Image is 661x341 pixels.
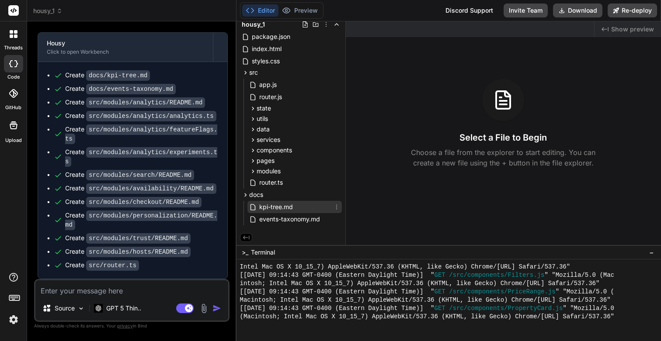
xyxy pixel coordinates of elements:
[257,135,280,144] span: services
[251,31,291,42] span: package.json
[86,247,191,257] code: src/modules/hosts/README.md
[7,73,20,81] label: code
[459,131,547,144] h3: Select a File to Begin
[65,234,191,243] div: Create
[65,148,219,166] div: Create
[278,4,321,17] button: Preview
[242,4,278,17] button: Editor
[47,48,204,55] div: Click to open Workbench
[5,137,22,144] label: Upload
[258,92,283,102] span: router.js
[65,125,219,143] div: Create
[240,263,571,271] span: Intel Mac OS X 10_15_7) AppleWebKit/537.36 (KHTML, like Gecko) Chrome/[URL] Safari/537.36"
[65,261,139,270] div: Create
[257,146,292,155] span: components
[77,305,85,312] img: Pick Models
[65,71,150,80] div: Create
[65,247,191,256] div: Create
[240,279,600,288] span: intosh; Intel Mac OS X 10_15_7) AppleWebKit/537.36 (KHTML, like Gecko) Chrome/[URL] Safari/537.36"
[65,211,219,229] div: Create
[504,3,548,17] button: Invite Team
[65,124,217,144] code: src/modules/analytics/featureFlags.ts
[86,233,191,244] code: src/modules/trust/README.md
[649,248,654,257] span: −
[258,79,278,90] span: app.js
[257,167,281,176] span: modules
[257,104,271,113] span: state
[251,44,282,54] span: index.html
[251,248,275,257] span: Terminal
[240,304,435,313] span: [[DATE] 09:14:43 GMT-0400 (Eastern Daylight Time)] "
[86,260,139,271] code: src/router.ts
[86,183,216,194] code: src/modules/availability/README.md
[251,56,281,66] span: styles.css
[38,33,213,62] button: HousyClick to open Workbench
[435,288,445,296] span: GET
[117,323,133,328] span: privacy
[257,156,275,165] span: pages
[240,313,614,321] span: (Macintosh; Intel Mac OS X 10_15_7) AppleWebKit/537.36 (KHTML, like Gecko) Chrome/[URL] Safari/53...
[435,304,445,313] span: GET
[65,147,217,167] code: src/modules/analytics/experiments.ts
[4,44,23,52] label: threads
[240,296,611,304] span: Macintosh; Intel Mac OS X 10_15_7) AppleWebKit/537.36 (KHTML, like Gecko) Chrome/[URL] Safari/537...
[212,304,221,313] img: icon
[6,312,21,327] img: settings
[65,98,205,107] div: Create
[249,190,263,199] span: docs
[257,125,270,134] span: data
[258,214,321,224] span: events-taxonomy.md
[258,177,284,188] span: router.ts
[240,288,435,296] span: [[DATE] 09:14:43 GMT-0400 (Eastern Daylight Time)] "
[611,25,654,34] span: Show preview
[435,271,445,279] span: GET
[240,271,435,279] span: [[DATE] 09:14:43 GMT-0400 (Eastern Daylight Time)] "
[242,248,248,257] span: >_
[65,111,216,121] div: Create
[94,304,103,312] img: GPT 5 Thinking High
[242,20,265,29] span: housy_1
[563,304,614,313] span: " "Mozilla/5.0
[86,84,176,94] code: docs/events-taxonomy.md
[199,303,209,313] img: attachment
[249,68,258,77] span: src
[449,271,544,279] span: /src/components/Filters.js
[608,3,657,17] button: Re-deploy
[86,97,205,108] code: src/modules/analytics/README.md
[33,7,63,15] span: housy_1
[86,170,194,180] code: src/modules/search/README.md
[449,288,556,296] span: /src/components/PriceRange.js
[55,304,75,313] p: Source
[106,304,141,313] p: GPT 5 Thin..
[65,210,217,230] code: src/modules/personalization/README.md
[258,202,294,212] span: kpi-tree.md
[65,84,176,93] div: Create
[449,304,563,313] span: /src/components/PropertyCard.js
[257,114,268,123] span: utils
[86,197,202,207] code: src/modules/checkout/README.md
[556,288,614,296] span: " "Mozilla/5.0 (
[440,3,498,17] div: Discord Support
[86,111,216,121] code: src/modules/analytics/analytics.ts
[544,271,614,279] span: " "Mozilla/5.0 (Mac
[47,39,204,48] div: Housy
[5,104,21,111] label: GitHub
[86,70,150,81] code: docs/kpi-tree.md
[34,322,230,330] p: Always double-check its answers. Your in Bind
[405,147,601,168] p: Choose a file from the explorer to start editing. You can create a new file using the + button in...
[647,245,656,259] button: −
[553,3,602,17] button: Download
[65,184,216,193] div: Create
[65,197,202,207] div: Create
[65,170,194,179] div: Create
